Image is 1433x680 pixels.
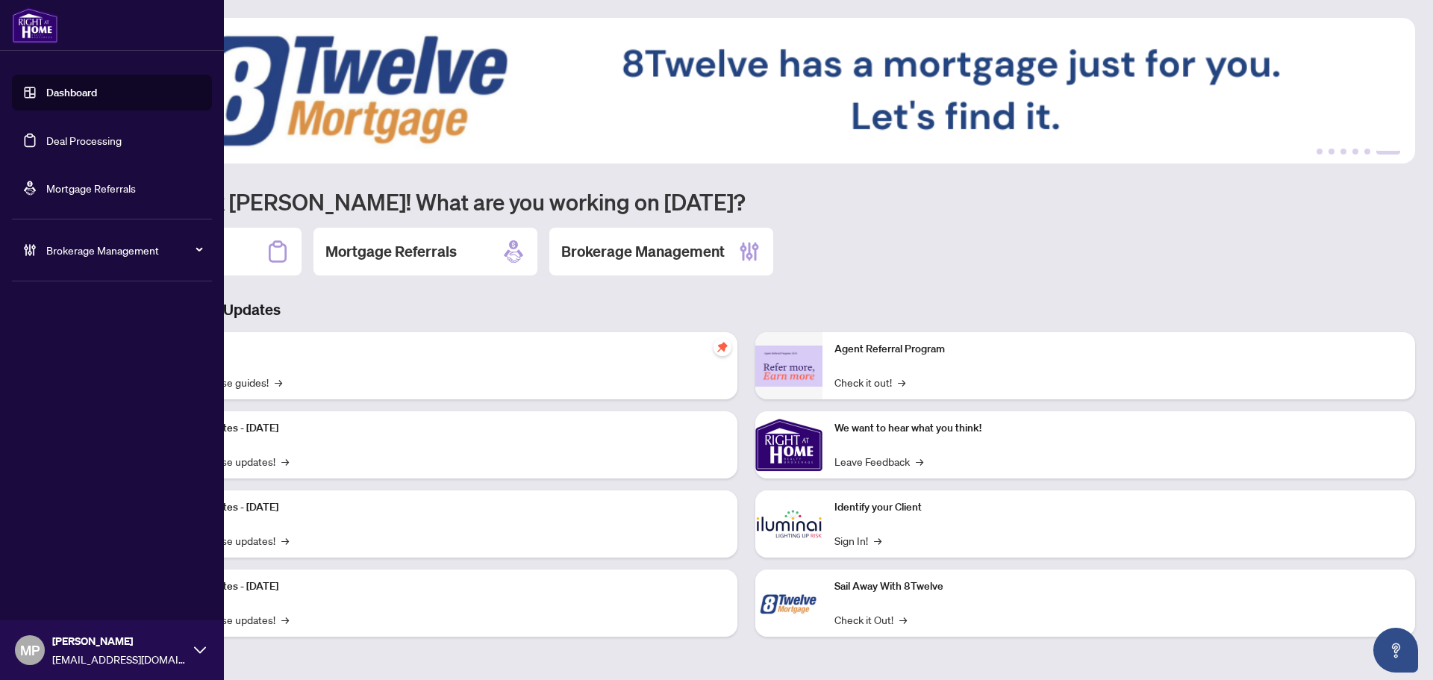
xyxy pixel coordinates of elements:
[78,18,1415,163] img: Slide 5
[1329,149,1334,155] button: 2
[834,532,881,549] a: Sign In!→
[46,86,97,99] a: Dashboard
[52,633,187,649] span: [PERSON_NAME]
[755,570,822,637] img: Sail Away With 8Twelve
[561,241,725,262] h2: Brokerage Management
[1340,149,1346,155] button: 3
[834,611,907,628] a: Check it Out!→
[1317,149,1323,155] button: 1
[834,374,905,390] a: Check it out!→
[898,374,905,390] span: →
[1364,149,1370,155] button: 5
[78,187,1415,216] h1: Welcome back [PERSON_NAME]! What are you working on [DATE]?
[1376,149,1400,155] button: 6
[281,453,289,470] span: →
[755,346,822,387] img: Agent Referral Program
[755,411,822,478] img: We want to hear what you think!
[157,420,725,437] p: Platform Updates - [DATE]
[20,640,40,661] span: MP
[157,341,725,358] p: Self-Help
[281,611,289,628] span: →
[834,453,923,470] a: Leave Feedback→
[157,499,725,516] p: Platform Updates - [DATE]
[916,453,923,470] span: →
[46,181,136,195] a: Mortgage Referrals
[281,532,289,549] span: →
[78,299,1415,320] h3: Brokerage & Industry Updates
[834,499,1403,516] p: Identify your Client
[1373,628,1418,673] button: Open asap
[1352,149,1358,155] button: 4
[755,490,822,558] img: Identify your Client
[714,338,731,356] span: pushpin
[46,242,202,258] span: Brokerage Management
[275,374,282,390] span: →
[899,611,907,628] span: →
[12,7,58,43] img: logo
[834,341,1403,358] p: Agent Referral Program
[325,241,457,262] h2: Mortgage Referrals
[157,578,725,595] p: Platform Updates - [DATE]
[52,651,187,667] span: [EMAIL_ADDRESS][DOMAIN_NAME]
[46,134,122,147] a: Deal Processing
[834,578,1403,595] p: Sail Away With 8Twelve
[834,420,1403,437] p: We want to hear what you think!
[874,532,881,549] span: →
